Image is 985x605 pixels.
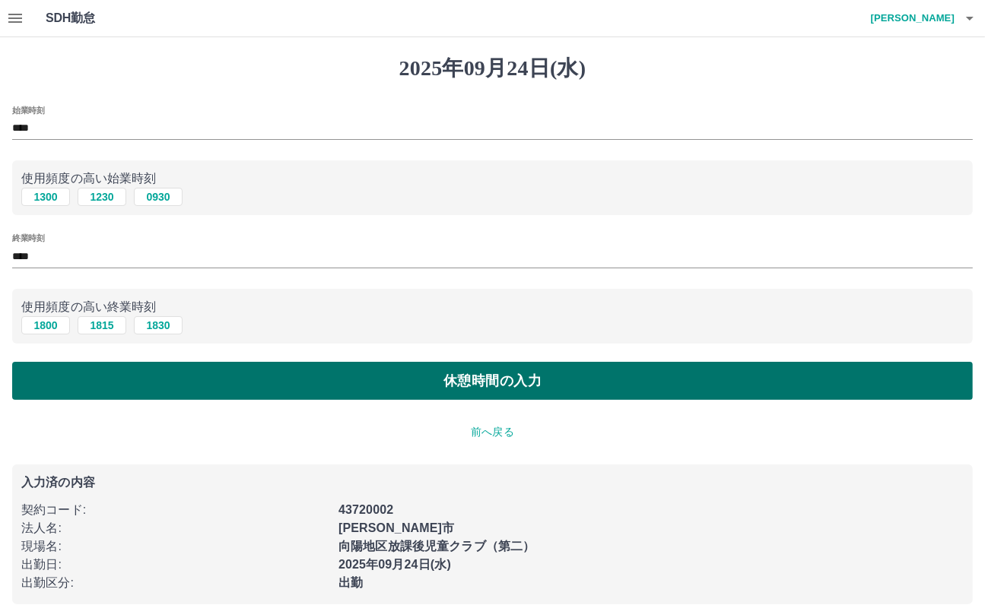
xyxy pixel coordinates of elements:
[338,558,451,571] b: 2025年09月24日(水)
[21,501,329,519] p: 契約コード :
[12,424,973,440] p: 前へ戻る
[338,540,535,553] b: 向陽地区放課後児童クラブ（第二）
[21,169,964,188] p: 使用頻度の高い始業時刻
[78,316,126,334] button: 1815
[21,574,329,592] p: 出勤区分 :
[12,55,973,81] h1: 2025年09月24日(水)
[21,477,964,489] p: 入力済の内容
[21,519,329,537] p: 法人名 :
[12,362,973,400] button: 休憩時間の入力
[21,537,329,556] p: 現場名 :
[338,503,393,516] b: 43720002
[134,188,183,206] button: 0930
[78,188,126,206] button: 1230
[21,556,329,574] p: 出勤日 :
[338,521,454,534] b: [PERSON_NAME]市
[12,104,44,116] label: 始業時刻
[338,576,363,589] b: 出勤
[12,233,44,244] label: 終業時刻
[21,298,964,316] p: 使用頻度の高い終業時刻
[134,316,183,334] button: 1830
[21,316,70,334] button: 1800
[21,188,70,206] button: 1300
